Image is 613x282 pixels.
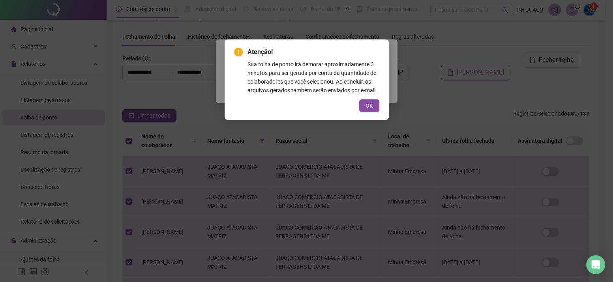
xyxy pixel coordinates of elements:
button: OK [359,99,379,112]
div: Open Intercom Messenger [586,255,605,274]
span: OK [366,101,373,110]
div: Sua folha de ponto irá demorar aproximadamente 3 minutos para ser gerada por conta da quantidade ... [247,60,379,95]
span: exclamation-circle [234,48,243,56]
span: Atenção! [247,47,379,57]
